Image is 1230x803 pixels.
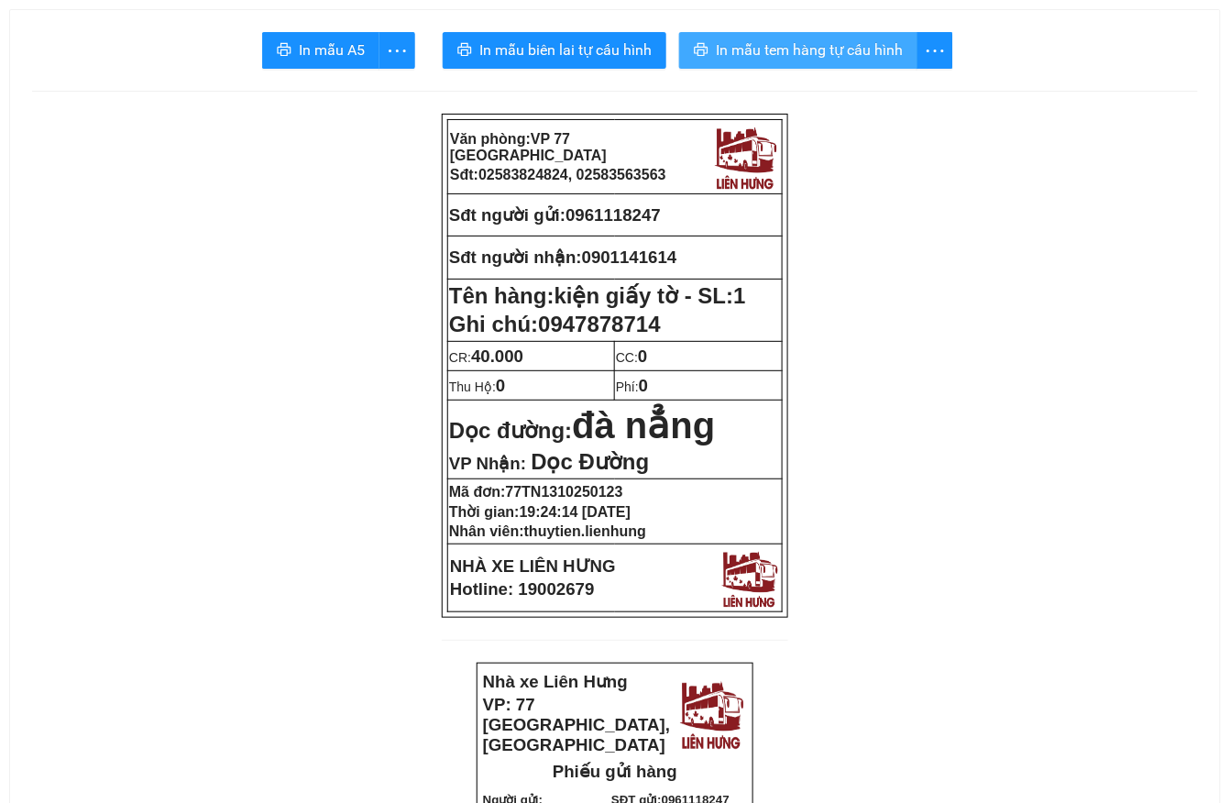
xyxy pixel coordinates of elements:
[449,504,631,520] strong: Thời gian:
[134,130,252,144] strong: SĐT gửi:
[379,32,415,69] button: more
[638,346,647,366] span: 0
[75,99,200,118] strong: Phiếu gửi hàng
[524,523,646,539] span: thuytien.lienhung
[520,504,631,520] span: 19:24:14 [DATE]
[449,454,526,473] span: VP Nhận:
[694,42,708,60] span: printer
[555,283,746,308] span: kiện giấy tờ - SL:
[299,38,365,61] span: In mẫu A5
[449,523,646,539] strong: Nhân viên:
[479,38,652,61] span: In mẫu biên lai tự cấu hình
[379,39,414,62] span: more
[582,247,677,267] span: 0901141614
[553,762,677,781] strong: Phiếu gửi hàng
[483,672,628,691] strong: Nhà xe Liên Hưng
[478,167,666,182] span: 02583824824, 02583563563
[710,122,780,192] img: logo
[718,546,781,610] img: logo
[197,13,269,89] img: logo
[457,42,472,60] span: printer
[531,449,649,474] span: Dọc Đường
[450,556,616,576] strong: NHÀ XE LIÊN HƯNG
[6,9,151,28] strong: Nhà xe Liên Hưng
[6,32,194,92] strong: VP: 77 [GEOGRAPHIC_DATA], [GEOGRAPHIC_DATA]
[6,130,66,144] strong: Người gửi:
[538,312,660,336] span: 0947878714
[483,695,671,754] strong: VP: 77 [GEOGRAPHIC_DATA], [GEOGRAPHIC_DATA]
[917,32,953,69] button: more
[449,312,661,336] span: Ghi chú:
[639,376,648,395] span: 0
[616,379,648,394] span: Phí:
[733,283,745,308] span: 1
[449,379,505,394] span: Thu Hộ:
[449,205,566,225] strong: Sđt người gửi:
[679,32,917,69] button: printerIn mẫu tem hàng tự cấu hình
[277,42,291,60] span: printer
[449,418,715,443] strong: Dọc đường:
[449,283,746,308] strong: Tên hàng:
[450,131,607,163] span: VP 77 [GEOGRAPHIC_DATA]
[450,579,595,599] strong: Hotline: 19002679
[716,38,903,61] span: In mẫu tem hàng tự cấu hình
[506,484,623,500] span: 77TN1310250123
[449,484,623,500] strong: Mã đơn:
[262,32,379,69] button: printerIn mẫu A5
[616,350,648,365] span: CC:
[449,350,523,365] span: CR:
[449,247,582,267] strong: Sđt người nhận:
[572,405,715,445] span: đà nẳng
[443,32,666,69] button: printerIn mẫu biên lai tự cấu hình
[471,346,523,366] span: 40.000
[675,676,748,752] img: logo
[184,130,252,144] span: 0961118247
[450,167,666,182] strong: Sđt:
[496,376,505,395] span: 0
[566,205,661,225] span: 0961118247
[917,39,952,62] span: more
[450,131,607,163] strong: Văn phòng:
